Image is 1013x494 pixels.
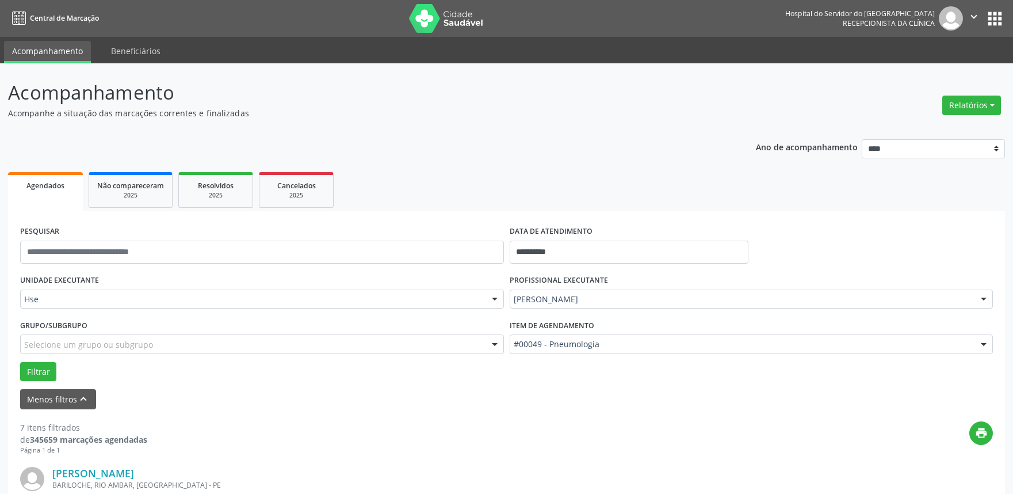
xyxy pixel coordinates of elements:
label: DATA DE ATENDIMENTO [510,223,592,241]
label: PESQUISAR [20,223,59,241]
img: img [939,6,963,31]
div: Página 1 de 1 [20,446,147,455]
div: 2025 [267,191,325,200]
span: Cancelados [277,181,316,191]
div: 2025 [97,191,164,200]
label: Grupo/Subgrupo [20,317,87,335]
i: keyboard_arrow_up [77,393,90,405]
button: print [969,421,993,445]
a: [PERSON_NAME] [52,467,134,480]
button:  [963,6,985,31]
a: Beneficiários [103,41,169,61]
span: [PERSON_NAME] [514,294,970,305]
div: Hospital do Servidor do [GEOGRAPHIC_DATA] [785,9,935,18]
button: Relatórios [942,96,1001,115]
label: UNIDADE EXECUTANTE [20,272,99,290]
span: Selecione um grupo ou subgrupo [24,339,153,351]
span: Hse [24,294,480,305]
span: #00049 - Pneumologia [514,339,970,350]
div: 2025 [187,191,244,200]
p: Acompanhamento [8,78,706,107]
strong: 345659 marcações agendadas [30,434,147,445]
p: Acompanhe a situação das marcações correntes e finalizadas [8,107,706,119]
label: Item de agendamento [510,317,594,335]
span: Agendados [26,181,64,191]
div: de [20,434,147,446]
button: apps [985,9,1005,29]
i: print [975,427,988,439]
label: PROFISSIONAL EXECUTANTE [510,272,608,290]
p: Ano de acompanhamento [756,139,858,154]
img: img [20,467,44,491]
span: Recepcionista da clínica [843,18,935,28]
button: Filtrar [20,362,56,382]
span: Resolvidos [198,181,234,191]
button: Menos filtroskeyboard_arrow_up [20,389,96,409]
a: Central de Marcação [8,9,99,28]
div: BARILOCHE, RIO AMBAR, [GEOGRAPHIC_DATA] - PE [52,480,820,490]
span: Central de Marcação [30,13,99,23]
span: Não compareceram [97,181,164,191]
div: 7 itens filtrados [20,421,147,434]
a: Acompanhamento [4,41,91,63]
i:  [968,10,980,23]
